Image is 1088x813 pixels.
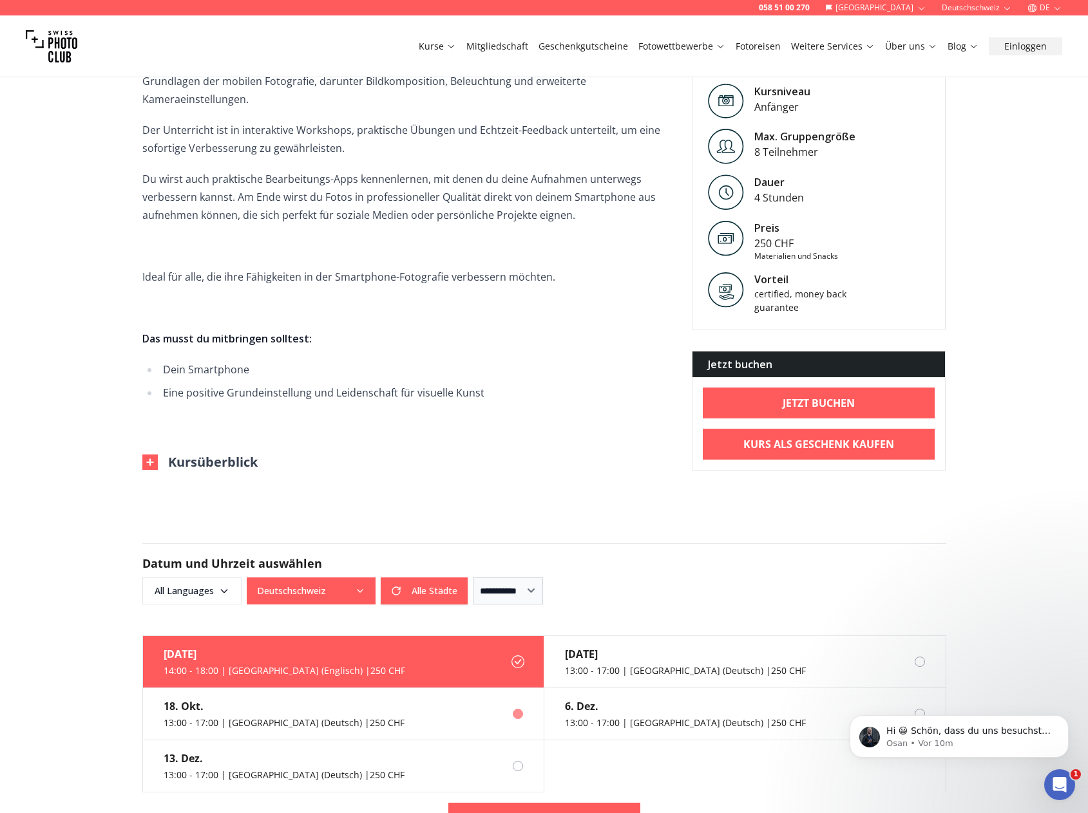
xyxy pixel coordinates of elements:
button: Fotoreisen [730,37,786,55]
button: Weitere Services [786,37,880,55]
button: Alle Städte [381,577,468,604]
div: Jetzt buchen [692,352,946,378]
span: All Languages [144,579,240,603]
p: Dieser praxisorientierte [PERSON_NAME] richtet sich an Anfänger und Enthusiasten und behandelt di... [142,54,671,108]
img: Level [708,84,744,119]
div: Kursniveau [754,84,810,99]
button: Mitgliedschaft [461,37,533,55]
div: certified, money back guarantee [754,288,864,315]
button: Kursüberblick [142,453,258,471]
p: Ideal für alle, die ihre Fähigkeiten in der Smartphone-Fotografie verbessern möchten. [142,268,671,286]
a: Fotoreisen [736,40,781,53]
div: 8 Teilnehmer [754,145,855,160]
b: Jetzt buchen [783,396,855,411]
b: Kurs als Geschenk kaufen [743,437,894,453]
a: Jetzt buchen [703,388,935,419]
img: Level [708,129,744,165]
div: 13:00 - 17:00 | [GEOGRAPHIC_DATA] (Deutsch) | 250 CHF [164,769,405,781]
span: 1 [1071,769,1081,780]
button: Kurse [414,37,461,55]
button: Einloggen [989,37,1062,55]
iframe: Intercom live chat [1044,769,1075,800]
div: 13:00 - 17:00 | [GEOGRAPHIC_DATA] (Deutsch) | 250 CHF [565,716,806,729]
a: Über uns [885,40,937,53]
div: 4 Stunden [754,191,804,206]
button: Fotowettbewerbe [633,37,730,55]
div: 14:00 - 18:00 | [GEOGRAPHIC_DATA] (Englisch) | 250 CHF [164,664,405,677]
button: Deutschschweiz [247,577,376,604]
li: Dein Smartphone [159,360,671,378]
a: Kurs als Geschenk kaufen [703,429,935,460]
a: Weitere Services [791,40,875,53]
a: 058 51 00 270 [759,3,810,13]
div: Vorteil [754,272,864,288]
div: Preis [754,221,838,236]
img: Preis [708,221,744,257]
img: Swiss photo club [26,21,77,72]
div: [DATE] [164,646,405,662]
button: All Languages [142,577,242,604]
li: Eine positive Grundeinstellung und Leidenschaft für visuelle Kunst [159,384,671,402]
div: 13:00 - 17:00 | [GEOGRAPHIC_DATA] (Deutsch) | 250 CHF [164,716,405,729]
button: Geschenkgutscheine [533,37,633,55]
div: 13:00 - 17:00 | [GEOGRAPHIC_DATA] (Deutsch) | 250 CHF [565,664,806,677]
div: Anfänger [754,99,810,115]
p: Der Unterricht ist in interaktive Workshops, praktische Übungen und Echtzeit-Feedback unterteilt,... [142,121,671,157]
div: 13. Dez. [164,751,405,766]
img: Outline Close [142,454,158,470]
div: 18. Okt. [164,698,405,714]
div: 6. Dez. [565,698,806,714]
a: Mitgliedschaft [466,40,528,53]
p: Du wirst auch praktische Bearbeitungs-Apps kennenlernen, mit denen du deine Aufnahmen unterwegs v... [142,170,671,224]
div: Materialien und Snacks [754,252,838,262]
div: Dauer [754,175,804,191]
a: Fotowettbewerbe [638,40,725,53]
button: Über uns [880,37,942,55]
div: [DATE] [565,646,806,662]
a: Kurse [419,40,456,53]
img: Level [708,175,744,210]
h2: Datum und Uhrzeit auswählen [142,554,946,572]
a: Blog [948,40,978,53]
a: Geschenkgutscheine [539,40,628,53]
button: Blog [942,37,984,55]
iframe: Intercom notifications Nachricht [830,688,1088,778]
strong: Das musst du mitbringen solltest: [142,332,312,346]
div: Max. Gruppengröße [754,129,855,145]
div: 250 CHF [754,236,838,252]
img: Vorteil [708,272,744,308]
